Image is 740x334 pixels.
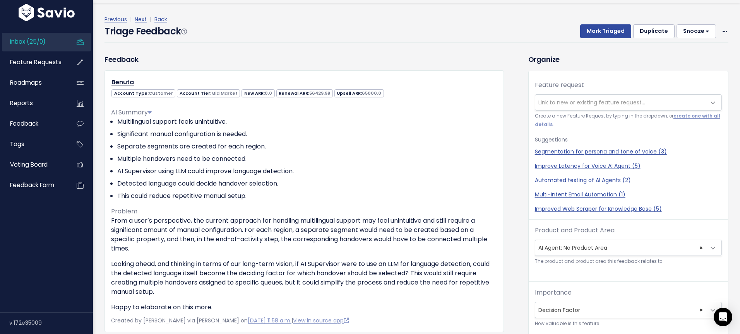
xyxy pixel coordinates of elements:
[714,308,732,326] div: Open Intercom Messenger
[10,160,48,169] span: Voting Board
[2,176,64,194] a: Feedback form
[535,302,722,318] span: Decision Factor
[535,162,722,170] a: Improve Latency for Voice AI Agent (5)
[535,288,572,297] label: Importance
[117,167,497,176] li: AI Supervisor using LLM could improve language detection.
[17,4,77,21] img: logo-white.9d6f32f41409.svg
[104,24,187,38] h4: Triage Feedback
[2,33,64,51] a: Inbox (25/0)
[535,205,722,213] a: Improved Web Scraper for Knowledge Base (5)
[2,135,64,153] a: Tags
[248,317,291,324] a: [DATE] 11:58 a.m.
[699,240,703,256] span: ×
[2,74,64,92] a: Roadmaps
[10,119,38,128] span: Feedback
[104,15,127,23] a: Previous
[111,303,497,312] p: Happy to elaborate on this more.
[117,130,497,139] li: Significant manual configuration is needed.
[104,54,138,65] h3: Feedback
[699,302,703,318] span: ×
[535,112,722,129] small: Create a new Feature Request by typing in the dropdown, or .
[111,89,175,97] span: Account Type:
[2,115,64,133] a: Feedback
[177,89,240,97] span: Account Tier:
[154,15,167,23] a: Back
[10,37,46,46] span: Inbox (25/0)
[242,89,274,97] span: New ARR:
[2,53,64,71] a: Feature Requests
[117,142,497,151] li: Separate segments are created for each region.
[111,317,349,324] span: Created by [PERSON_NAME] via [PERSON_NAME] on |
[538,99,645,106] span: Link to new or existing feature request...
[535,191,722,199] a: Multi-Intent Email Automation (1)
[2,156,64,174] a: Voting Board
[128,15,133,23] span: |
[677,24,716,38] button: Snooze
[9,313,93,333] div: v.172e35009
[362,90,381,96] span: 65000.0
[535,257,722,266] small: The product and product area this feedback relates to
[10,78,42,87] span: Roadmaps
[148,15,153,23] span: |
[535,148,722,156] a: Segmentation for persona and tone of voice (3)
[293,317,349,324] a: View in source app
[535,135,722,145] p: Suggestions
[276,89,333,97] span: Renewal ARR:
[265,90,272,96] span: 0.0
[334,89,384,97] span: Upsell ARR:
[580,24,631,38] button: Mark Triaged
[309,90,330,96] span: 56429.99
[535,320,722,328] small: How valuable is this feature
[10,181,54,189] span: Feedback form
[528,54,728,65] h3: Organize
[535,240,722,256] span: AI Agent: No Product Area
[111,78,134,87] a: Benuta
[111,216,497,253] p: From a user’s perspective, the current approach for handling multilingual support may feel unintu...
[117,179,497,188] li: Detected language could decide handover selection.
[2,94,64,112] a: Reports
[535,302,706,318] span: Decision Factor
[117,191,497,201] li: This could reduce repetitive manual setup.
[535,226,615,235] label: Product and Product Area
[149,90,173,96] span: Customer
[633,24,675,38] button: Duplicate
[10,99,33,107] span: Reports
[111,259,497,297] p: Looking ahead, and thinking in terms of our long-term vision, if AI Supervisor were to use an LLM...
[117,154,497,164] li: Multiple handovers need to be connected.
[535,176,722,184] a: Automated testing of AI Agents (2)
[10,58,62,66] span: Feature Requests
[117,117,497,126] li: Multilingual support feels unintuitive.
[535,240,706,256] span: AI Agent: No Product Area
[111,108,152,117] span: AI Summary
[535,113,720,127] a: create one with all details
[111,207,137,216] span: Problem
[135,15,147,23] a: Next
[535,80,584,90] label: Feature request
[10,140,24,148] span: Tags
[211,90,238,96] span: Mid Market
